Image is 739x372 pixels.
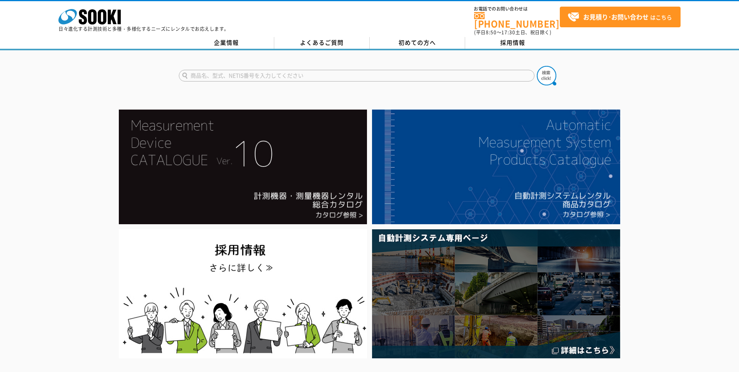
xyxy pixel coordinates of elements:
a: 採用情報 [465,37,561,49]
span: はこちら [568,11,672,23]
img: SOOKI recruit [119,229,367,358]
span: 初めての方へ [399,38,436,47]
a: [PHONE_NUMBER] [474,12,560,28]
img: 自動計測システムカタログ [372,110,620,224]
input: 商品名、型式、NETIS番号を入力してください [179,70,534,81]
span: お電話でのお問い合わせは [474,7,560,11]
a: 初めての方へ [370,37,465,49]
span: (平日 ～ 土日、祝日除く) [474,29,551,36]
a: お見積り･お問い合わせはこちら [560,7,681,27]
a: 企業情報 [179,37,274,49]
span: 8:50 [486,29,497,36]
p: 日々進化する計測技術と多種・多様化するニーズにレンタルでお応えします。 [58,27,229,31]
a: よくあるご質問 [274,37,370,49]
img: btn_search.png [537,66,556,85]
img: 自動計測システム専用ページ [372,229,620,358]
img: Catalog Ver10 [119,110,367,224]
strong: お見積り･お問い合わせ [583,12,649,21]
span: 17:30 [501,29,515,36]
